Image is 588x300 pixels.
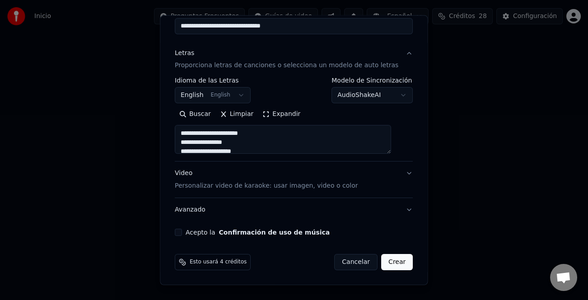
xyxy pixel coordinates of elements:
[175,162,413,198] button: VideoPersonalizar video de karaoke: usar imagen, video o color
[175,48,194,57] div: Letras
[175,198,413,222] button: Avanzado
[215,107,258,121] button: Limpiar
[175,41,413,77] button: LetrasProporciona letras de canciones o selecciona un modelo de auto letras
[186,229,330,235] label: Acepto la
[175,169,358,190] div: Video
[175,77,413,161] div: LetrasProporciona letras de canciones o selecciona un modelo de auto letras
[175,181,358,190] p: Personalizar video de karaoke: usar imagen, video o color
[175,77,251,83] label: Idioma de las Letras
[335,254,378,270] button: Cancelar
[258,107,305,121] button: Expandir
[190,258,247,266] span: Esto usará 4 créditos
[381,254,413,270] button: Crear
[175,107,215,121] button: Buscar
[175,61,398,70] p: Proporciona letras de canciones o selecciona un modelo de auto letras
[219,229,330,235] button: Acepto la
[332,77,413,83] label: Modelo de Sincronización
